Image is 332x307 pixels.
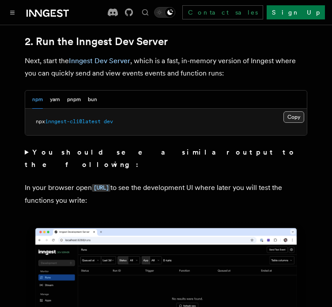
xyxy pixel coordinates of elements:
[25,148,296,169] strong: You should see a similar output to the following:
[69,57,130,65] a: Inngest Dev Server
[88,91,97,109] button: bun
[67,91,81,109] button: pnpm
[182,5,263,19] a: Contact sales
[104,118,113,125] span: dev
[25,55,307,80] p: Next, start the , which is a fast, in-memory version of Inngest where you can quickly send and vi...
[7,7,18,18] button: Toggle navigation
[32,91,43,109] button: npm
[92,184,110,192] code: [URL]
[154,7,175,18] button: Toggle dark mode
[140,7,151,18] button: Find something...
[283,111,304,123] button: Copy
[50,91,60,109] button: yarn
[92,183,110,192] a: [URL]
[45,118,101,125] span: inngest-cli@latest
[25,146,307,171] summary: You should see a similar output to the following:
[25,35,168,48] a: 2. Run the Inngest Dev Server
[25,182,307,207] p: In your browser open to see the development UI where later you will test the functions you write:
[267,5,325,19] a: Sign Up
[36,118,45,125] span: npx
